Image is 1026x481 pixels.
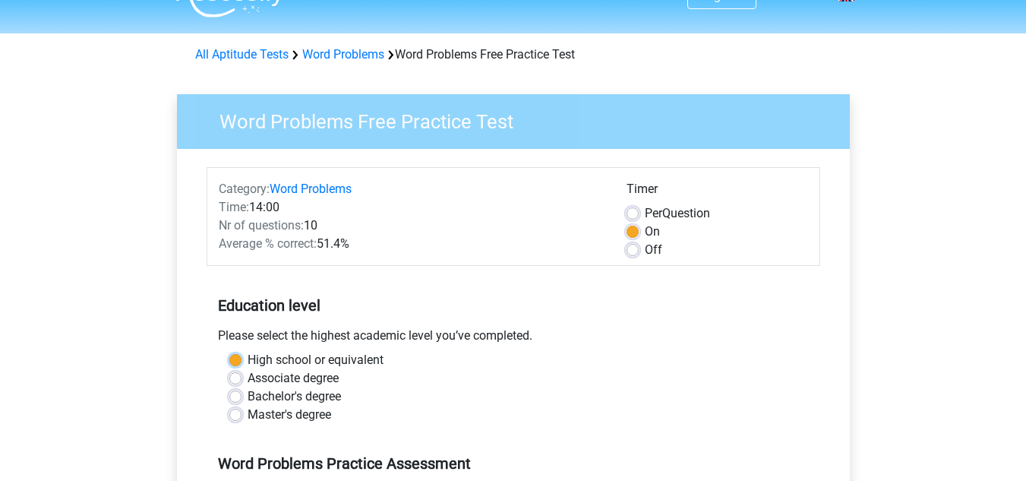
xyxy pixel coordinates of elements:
label: On [645,223,660,241]
a: All Aptitude Tests [195,47,289,62]
div: 14:00 [207,198,615,217]
span: Time: [219,200,249,214]
div: 51.4% [207,235,615,253]
h5: Word Problems Practice Assessment [218,454,809,473]
label: Master's degree [248,406,331,424]
h3: Word Problems Free Practice Test [201,104,838,134]
label: Off [645,241,662,259]
div: Word Problems Free Practice Test [189,46,838,64]
label: Question [645,204,710,223]
a: Word Problems [270,182,352,196]
a: Word Problems [302,47,384,62]
div: Timer [627,180,808,204]
span: Nr of questions: [219,218,304,233]
div: Please select the highest academic level you’ve completed. [207,327,820,351]
h5: Education level [218,290,809,321]
label: Bachelor's degree [248,388,341,406]
label: Associate degree [248,369,339,388]
span: Average % correct: [219,236,317,251]
span: Per [645,206,662,220]
div: 10 [207,217,615,235]
span: Category: [219,182,270,196]
label: High school or equivalent [248,351,384,369]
